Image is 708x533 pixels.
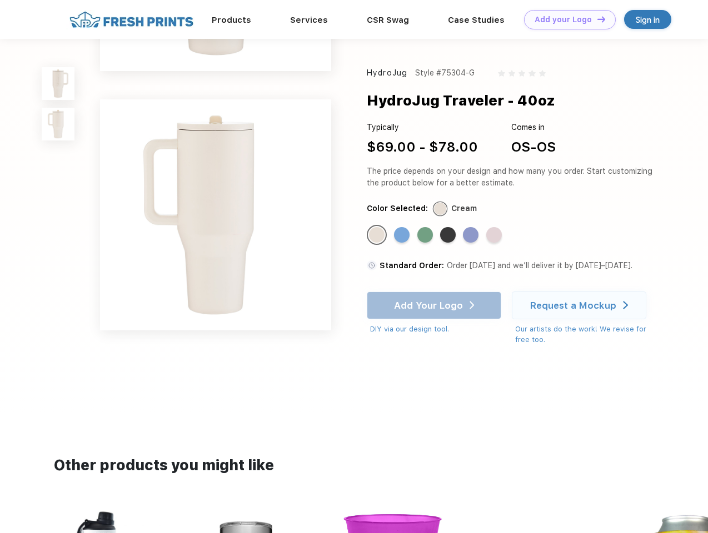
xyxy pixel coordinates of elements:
a: Sign in [624,10,671,29]
div: Cream [369,227,385,243]
span: Standard Order: [380,261,444,270]
img: white arrow [623,301,628,309]
img: standard order [367,260,377,270]
div: Cream [451,203,477,214]
div: Other products you might like [54,455,654,476]
div: $69.00 - $78.00 [367,137,478,157]
div: Riptide [394,227,410,243]
div: HydroJug Traveler - 40oz [367,90,555,111]
div: Peri [463,227,478,243]
div: Typically [367,122,478,133]
div: Black [440,227,456,243]
div: Add your Logo [535,15,592,24]
div: OS-OS [511,137,556,157]
img: gray_star.svg [528,70,535,77]
div: Sage [417,227,433,243]
img: func=resize&h=640 [100,99,331,330]
img: gray_star.svg [518,70,525,77]
div: Color Selected: [367,203,428,214]
div: Request a Mockup [530,300,616,311]
div: Style #75304-G [415,67,475,79]
img: func=resize&h=100 [42,67,74,100]
img: gray_star.svg [508,70,515,77]
span: Order [DATE] and we’ll deliver it by [DATE]–[DATE]. [447,261,632,270]
img: DT [597,16,605,22]
div: Sign in [636,13,660,26]
a: Products [212,15,251,25]
img: func=resize&h=100 [42,108,74,140]
img: gray_star.svg [498,70,505,77]
div: Our artists do the work! We revise for free too. [515,324,657,345]
div: Comes in [511,122,556,133]
div: HydroJug [367,67,407,79]
div: Pink Sand [486,227,502,243]
img: gray_star.svg [539,70,546,77]
div: DIY via our design tool. [370,324,501,335]
div: The price depends on your design and how many you order. Start customizing the product below for ... [367,165,657,189]
img: fo%20logo%202.webp [66,10,197,29]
